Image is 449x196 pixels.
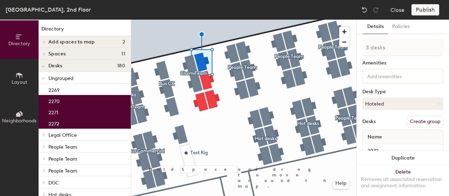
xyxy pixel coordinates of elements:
p: 2271 [48,108,58,116]
span: Name [364,131,386,143]
span: Legal Office [48,132,77,138]
div: Desk Type [362,89,443,95]
img: Undo [361,6,368,13]
button: Help [333,178,349,189]
img: Redo [372,6,379,13]
span: Desks [48,63,62,69]
input: Unnamed desk [364,146,442,156]
span: DGC [48,180,59,186]
div: Amenities [362,60,443,66]
span: Ungrouped [48,75,73,81]
button: Details [363,20,388,34]
p: 2269 [48,85,60,93]
p: 2270 [48,96,60,104]
span: People Team [48,156,77,162]
span: 2 [122,39,125,45]
span: Add spaces to map [48,39,95,45]
button: Policies [388,20,414,34]
div: Removes all associated reservation and assignment information [361,176,445,189]
button: Create group [407,116,443,128]
h1: Directory [39,25,131,36]
span: 11 [121,51,125,57]
input: Add amenities [366,72,429,80]
button: Hoteled [362,97,443,110]
span: Directory [8,41,30,47]
button: DeleteRemoves all associated reservation and assignment information [357,165,449,196]
button: Duplicate [357,151,449,165]
button: Close [390,4,404,15]
div: [GEOGRAPHIC_DATA], 2nd Floor [6,5,91,14]
div: Desks [362,119,376,124]
span: Layout [12,79,27,85]
span: People Team [48,168,77,174]
p: 2272 [48,119,59,127]
span: Spaces [48,51,66,57]
span: Neighborhoods [2,118,36,124]
span: 180 [117,63,125,69]
span: People Team [48,144,77,150]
